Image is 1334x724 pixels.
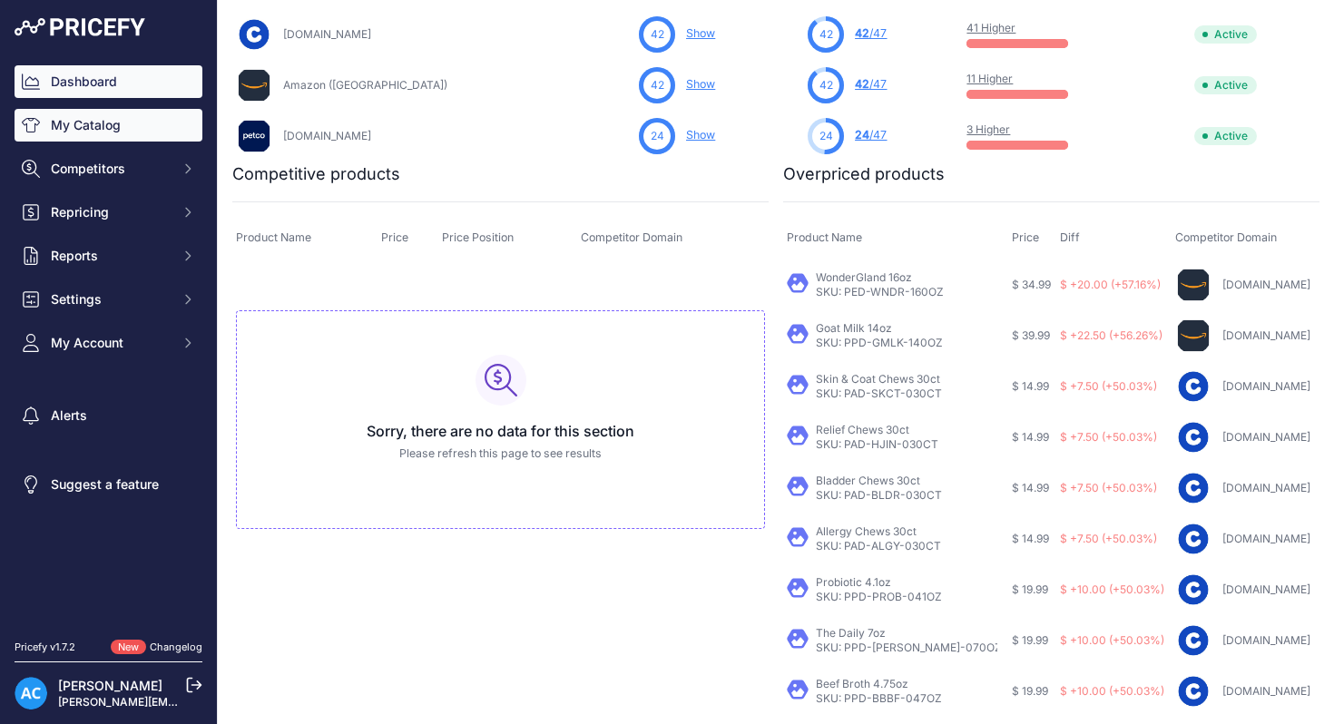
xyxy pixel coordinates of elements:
span: 42 [855,26,869,40]
a: Show [686,26,715,40]
p: SKU: PPD-PROB-041OZ [816,590,942,604]
span: 24 [651,128,664,144]
h2: Overpriced products [783,161,945,187]
a: Allergy Chews 30ct [816,524,917,538]
span: 42 [819,26,833,43]
a: Changelog [150,641,202,653]
span: 24 [855,128,869,142]
span: $ 14.99 [1012,481,1049,494]
span: 42 [855,77,869,91]
a: Amazon ([GEOGRAPHIC_DATA]) [283,78,447,92]
a: Relief Chews 30ct [816,423,909,436]
a: Suggest a feature [15,468,202,501]
span: $ 14.99 [1012,430,1049,444]
span: $ 39.99 [1012,328,1050,342]
a: [PERSON_NAME] [58,678,162,693]
a: [DOMAIN_NAME] [1222,328,1310,342]
span: $ 19.99 [1012,684,1048,698]
span: $ 19.99 [1012,633,1048,647]
span: $ +22.50 (+56.26%) [1060,328,1162,342]
p: SKU: PAD-ALGY-030CT [816,539,941,553]
button: My Account [15,327,202,359]
span: 42 [651,26,664,43]
a: [DOMAIN_NAME] [1222,684,1310,698]
span: Product Name [236,230,311,244]
a: [DOMAIN_NAME] [1222,582,1310,596]
a: [DOMAIN_NAME] [1222,532,1310,545]
span: Competitors [51,160,170,178]
span: Settings [51,290,170,308]
span: $ +7.50 (+50.03%) [1060,430,1157,444]
span: $ +7.50 (+50.03%) [1060,379,1157,393]
span: Competitor Domain [581,230,682,244]
span: $ 14.99 [1012,379,1049,393]
span: Diff [1060,230,1080,244]
a: [PERSON_NAME][EMAIL_ADDRESS][DOMAIN_NAME] [58,695,338,709]
a: Show [686,77,715,91]
span: $ +10.00 (+50.03%) [1060,633,1164,647]
h2: Competitive products [232,161,400,187]
p: Please refresh this page to see results [251,445,750,463]
span: $ +7.50 (+50.03%) [1060,481,1157,494]
h3: Sorry, there are no data for this section [251,420,750,442]
a: [DOMAIN_NAME] [283,129,371,142]
a: 41 Higher [966,21,1015,34]
span: $ +20.00 (+57.16%) [1060,278,1161,291]
span: Repricing [51,203,170,221]
a: [DOMAIN_NAME] [1222,481,1310,494]
a: 24/47 [855,128,887,142]
span: Active [1194,127,1257,145]
span: Product Name [787,230,862,244]
img: Pricefy Logo [15,18,145,36]
span: Competitor Domain [1175,230,1277,244]
span: $ +10.00 (+50.03%) [1060,684,1164,698]
span: $ +10.00 (+50.03%) [1060,582,1164,596]
span: 42 [651,77,664,93]
span: Price Position [442,230,514,244]
p: SKU: PPD-[PERSON_NAME]-070OZ [816,641,997,655]
a: Skin & Coat Chews 30ct [816,372,940,386]
span: Price [1012,230,1039,244]
p: SKU: PAD-SKCT-030CT [816,386,942,401]
span: $ 19.99 [1012,582,1048,596]
div: Pricefy v1.7.2 [15,640,75,655]
a: Beef Broth 4.75oz [816,677,908,690]
span: $ 34.99 [1012,278,1051,291]
span: My Account [51,334,170,352]
span: $ +7.50 (+50.03%) [1060,532,1157,545]
a: Probiotic 4.1oz [816,575,891,589]
a: My Catalog [15,109,202,142]
a: [DOMAIN_NAME] [1222,633,1310,647]
a: Dashboard [15,65,202,98]
span: Reports [51,247,170,265]
a: Alerts [15,399,202,432]
a: 42/47 [855,26,887,40]
a: 11 Higher [966,72,1013,85]
span: New [111,640,146,655]
a: Goat Milk 14oz [816,321,892,335]
span: Active [1194,76,1257,94]
a: Bladder Chews 30ct [816,474,920,487]
span: $ 14.99 [1012,532,1049,545]
a: WonderGland 16oz [816,270,912,284]
a: [DOMAIN_NAME] [1222,379,1310,393]
nav: Sidebar [15,65,202,618]
p: SKU: PED-WNDR-160OZ [816,285,944,299]
a: 3 Higher [966,122,1010,136]
span: Active [1194,25,1257,44]
a: [DOMAIN_NAME] [1222,430,1310,444]
span: 24 [819,128,833,144]
p: SKU: PPD-GMLK-140OZ [816,336,943,350]
p: SKU: PAD-HJIN-030CT [816,437,938,452]
button: Reports [15,240,202,272]
button: Settings [15,283,202,316]
button: Repricing [15,196,202,229]
a: 42/47 [855,77,887,91]
p: SKU: PPD-BBBF-047OZ [816,691,942,706]
p: SKU: PAD-BLDR-030CT [816,488,942,503]
span: Price [381,230,408,244]
a: [DOMAIN_NAME] [283,27,371,41]
span: 42 [819,77,833,93]
a: Show [686,128,715,142]
button: Competitors [15,152,202,185]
